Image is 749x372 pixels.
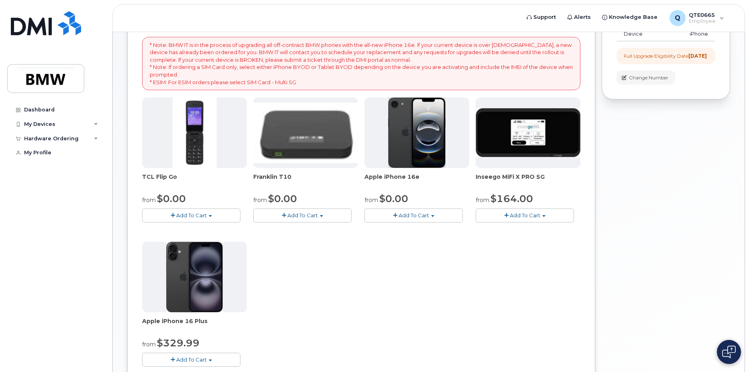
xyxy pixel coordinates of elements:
[268,193,297,204] span: $0.00
[688,53,707,59] strong: [DATE]
[664,10,730,26] div: QTE0665
[287,212,318,218] span: Add To Cart
[574,13,591,21] span: Alerts
[173,97,217,168] img: TCL_FLIP_MODE.jpg
[157,193,186,204] span: $0.00
[476,173,580,189] div: Inseego MiFi X PRO 5G
[176,356,207,363] span: Add To Cart
[388,97,446,168] img: iphone16e.png
[142,353,240,367] button: Add To Cart
[663,27,715,41] td: iPhone
[142,341,156,348] small: from
[166,242,223,312] img: iphone_16_plus.png
[609,13,657,21] span: Knowledge Base
[675,13,680,23] span: Q
[533,13,556,21] span: Support
[142,196,156,204] small: from
[689,18,716,24] span: Employee
[510,212,540,218] span: Add To Cart
[722,346,736,358] img: Open chat
[689,12,716,18] span: QTE0665
[617,71,675,85] button: Change Number
[142,208,240,222] button: Add To Cart
[521,9,562,25] a: Support
[399,212,429,218] span: Add To Cart
[379,193,408,204] span: $0.00
[253,103,358,163] img: t10.jpg
[142,317,247,333] div: Apple iPhone 16 Plus
[476,196,489,204] small: from
[476,208,574,222] button: Add To Cart
[364,208,463,222] button: Add To Cart
[491,193,533,204] span: $164.00
[596,9,663,25] a: Knowledge Base
[624,53,707,59] div: Full Upgrade Eligibility Date
[253,208,352,222] button: Add To Cart
[150,41,573,86] p: * Note: BMW IT is in the process of upgrading all off-contract BMW phones with the all-new iPhone...
[617,27,663,41] td: Device
[629,74,668,81] span: Change Number
[253,173,358,189] div: Franklin T10
[476,108,580,157] img: cut_small_inseego_5G.jpg
[142,173,247,189] div: TCL Flip Go
[364,173,469,189] div: Apple iPhone 16e
[253,196,267,204] small: from
[157,337,199,349] span: $329.99
[176,212,207,218] span: Add To Cart
[562,9,596,25] a: Alerts
[364,196,378,204] small: from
